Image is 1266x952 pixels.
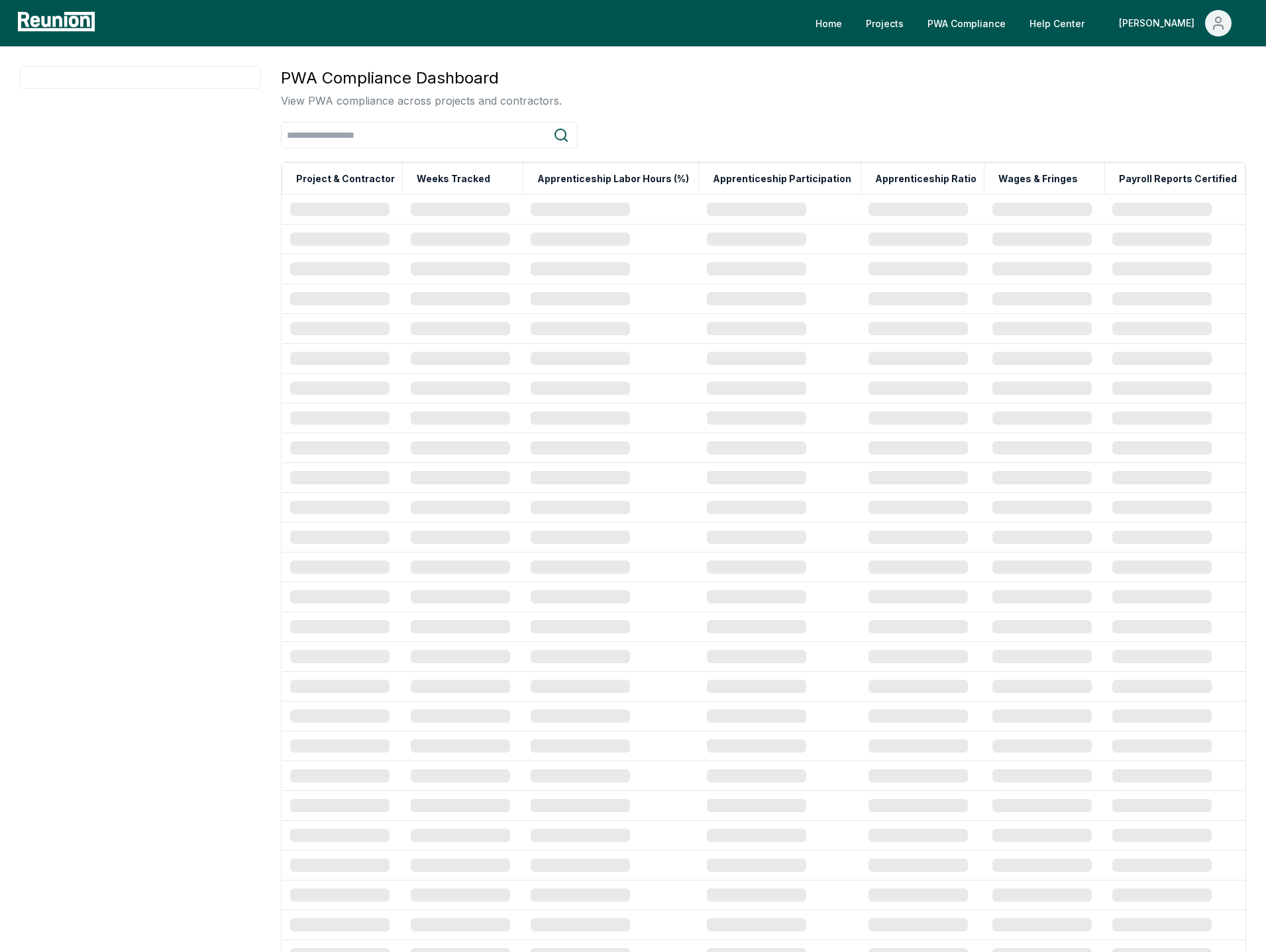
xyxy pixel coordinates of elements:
button: Wages & Fringes [996,166,1081,192]
button: Apprenticeship Participation [710,166,854,192]
button: Apprenticeship Labor Hours (%) [535,166,692,192]
a: Projects [855,10,914,36]
button: Weeks Tracked [414,166,493,192]
div: [PERSON_NAME] [1119,10,1200,36]
button: Payroll Reports Certified [1116,166,1240,192]
p: View PWA compliance across projects and contractors. [281,93,562,109]
button: Apprenticeship Ratio [872,166,979,192]
a: Home [805,10,853,36]
nav: Main [805,10,1253,36]
h3: PWA Compliance Dashboard [281,66,562,90]
button: [PERSON_NAME] [1108,10,1242,36]
button: Project & Contractor [293,166,397,192]
a: PWA Compliance [917,10,1016,36]
a: Help Center [1019,10,1095,36]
